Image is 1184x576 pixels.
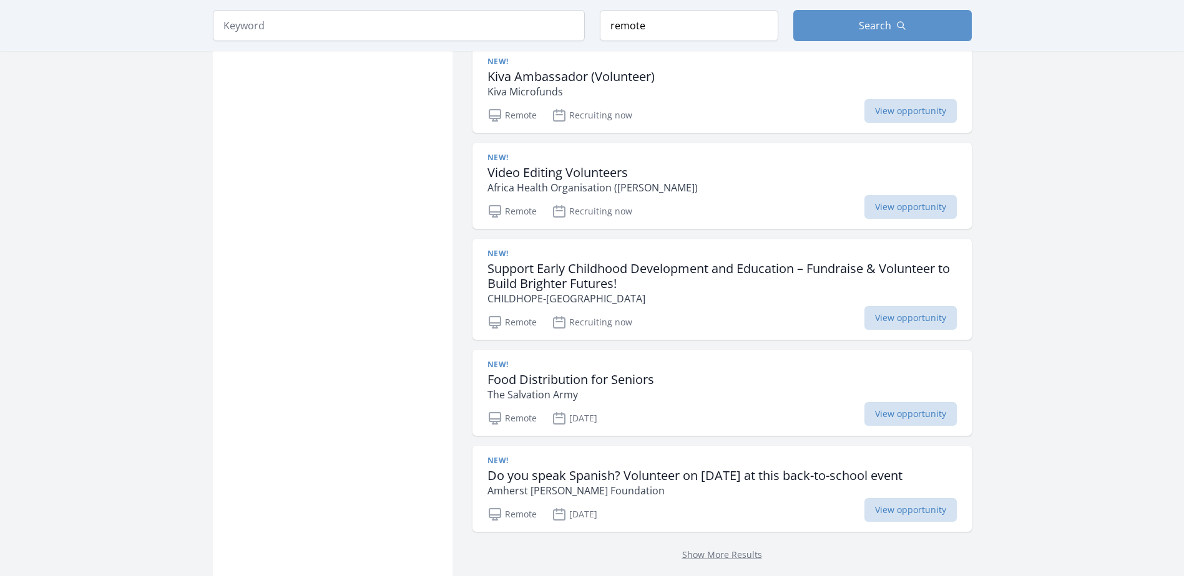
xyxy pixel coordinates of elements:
p: Africa Health Organisation ([PERSON_NAME]) [487,180,698,195]
h3: Do you speak Spanish? Volunteer on [DATE] at this back-to-school event [487,468,903,483]
span: View opportunity [864,306,957,330]
p: Recruiting now [552,108,632,123]
p: Remote [487,411,537,426]
p: Remote [487,204,537,219]
a: New! Food Distribution for Seniors The Salvation Army Remote [DATE] View opportunity [472,350,972,436]
span: New! [487,456,509,466]
span: New! [487,153,509,163]
p: [DATE] [552,411,597,426]
p: Kiva Microfunds [487,84,655,99]
p: [DATE] [552,507,597,522]
span: View opportunity [864,99,957,123]
a: New! Support Early Childhood Development and Education – Fundraise & Volunteer to Build Brighter ... [472,239,972,340]
p: Recruiting now [552,204,632,219]
input: Location [600,10,778,41]
span: View opportunity [864,402,957,426]
span: View opportunity [864,195,957,219]
h3: Kiva Ambassador (Volunteer) [487,69,655,84]
a: Show More Results [682,549,762,560]
a: New! Kiva Ambassador (Volunteer) Kiva Microfunds Remote Recruiting now View opportunity [472,47,972,133]
p: Amherst [PERSON_NAME] Foundation [487,483,903,498]
p: Remote [487,108,537,123]
p: Remote [487,315,537,330]
p: Remote [487,507,537,522]
h3: Video Editing Volunteers [487,165,698,180]
span: View opportunity [864,498,957,522]
button: Search [793,10,972,41]
span: New! [487,57,509,67]
h3: Support Early Childhood Development and Education – Fundraise & Volunteer to Build Brighter Futures! [487,261,957,291]
input: Keyword [213,10,585,41]
a: New! Video Editing Volunteers Africa Health Organisation ([PERSON_NAME]) Remote Recruiting now Vi... [472,143,972,229]
p: Recruiting now [552,315,632,330]
span: New! [487,249,509,259]
p: The Salvation Army [487,387,654,402]
a: New! Do you speak Spanish? Volunteer on [DATE] at this back-to-school event Amherst [PERSON_NAME]... [472,446,972,532]
h3: Food Distribution for Seniors [487,372,654,387]
span: New! [487,360,509,370]
p: CHILDHOPE-[GEOGRAPHIC_DATA] [487,291,957,306]
span: Search [859,18,891,33]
